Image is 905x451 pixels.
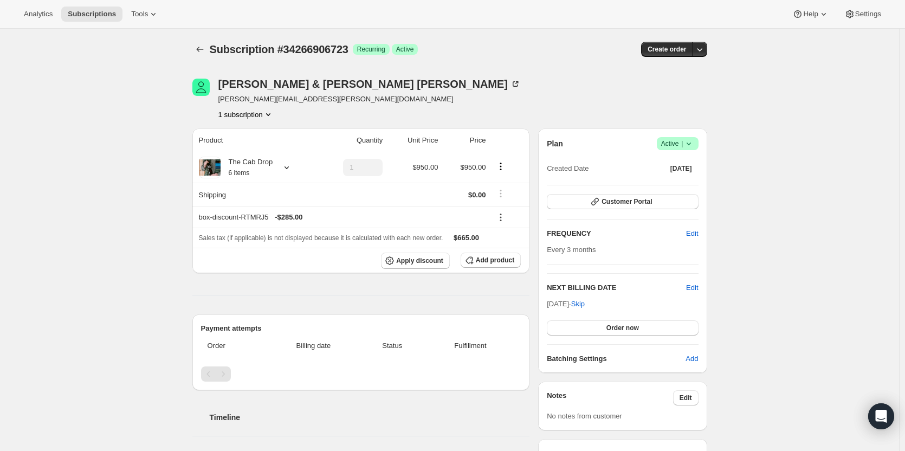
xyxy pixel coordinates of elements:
[547,163,589,174] span: Created Date
[68,10,116,18] span: Subscriptions
[492,160,509,172] button: Product actions
[786,7,835,22] button: Help
[365,340,420,351] span: Status
[396,45,414,54] span: Active
[218,79,521,89] div: [PERSON_NAME] & [PERSON_NAME] [PERSON_NAME]
[476,256,514,265] span: Add product
[492,188,509,199] button: Shipping actions
[571,299,585,310] span: Skip
[855,10,881,18] span: Settings
[679,350,704,368] button: Add
[661,138,694,149] span: Active
[201,323,521,334] h2: Payment attempts
[670,164,692,173] span: [DATE]
[199,212,486,223] div: box-discount-RTMRJ5
[218,109,274,120] button: Product actions
[426,340,514,351] span: Fulfillment
[547,412,622,420] span: No notes from customer
[468,191,486,199] span: $0.00
[192,79,210,96] span: Glenn & Cindy Bonagura
[221,157,273,178] div: The Cab Drop
[386,128,441,152] th: Unit Price
[606,324,639,332] span: Order now
[192,128,318,152] th: Product
[192,42,208,57] button: Subscriptions
[547,228,686,239] h2: FREQUENCY
[218,94,521,105] span: [PERSON_NAME][EMAIL_ADDRESS][PERSON_NAME][DOMAIN_NAME]
[686,282,698,293] button: Edit
[61,7,122,22] button: Subscriptions
[454,234,479,242] span: $665.00
[210,43,348,55] span: Subscription #34266906723
[229,169,250,177] small: 6 items
[803,10,818,18] span: Help
[201,366,521,382] nav: Pagination
[24,10,53,18] span: Analytics
[664,161,699,176] button: [DATE]
[686,353,698,364] span: Add
[210,412,530,423] h2: Timeline
[192,183,318,207] th: Shipping
[641,42,693,57] button: Create order
[648,45,686,54] span: Create order
[681,139,683,148] span: |
[396,256,443,265] span: Apply discount
[269,340,358,351] span: Billing date
[17,7,59,22] button: Analytics
[547,282,686,293] h2: NEXT BILLING DATE
[199,234,443,242] span: Sales tax (if applicable) is not displayed because it is calculated with each new order.
[412,163,438,171] span: $950.00
[357,45,385,54] span: Recurring
[547,320,698,336] button: Order now
[441,128,489,152] th: Price
[547,194,698,209] button: Customer Portal
[131,10,148,18] span: Tools
[460,163,486,171] span: $950.00
[602,197,652,206] span: Customer Portal
[461,253,521,268] button: Add product
[680,225,704,242] button: Edit
[838,7,888,22] button: Settings
[201,334,266,358] th: Order
[686,228,698,239] span: Edit
[125,7,165,22] button: Tools
[547,353,686,364] h6: Batching Settings
[565,295,591,313] button: Skip
[547,300,585,308] span: [DATE] ·
[547,246,596,254] span: Every 3 months
[381,253,450,269] button: Apply discount
[547,390,673,405] h3: Notes
[680,394,692,402] span: Edit
[317,128,386,152] th: Quantity
[673,390,699,405] button: Edit
[868,403,894,429] div: Open Intercom Messenger
[547,138,563,149] h2: Plan
[275,212,302,223] span: - $285.00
